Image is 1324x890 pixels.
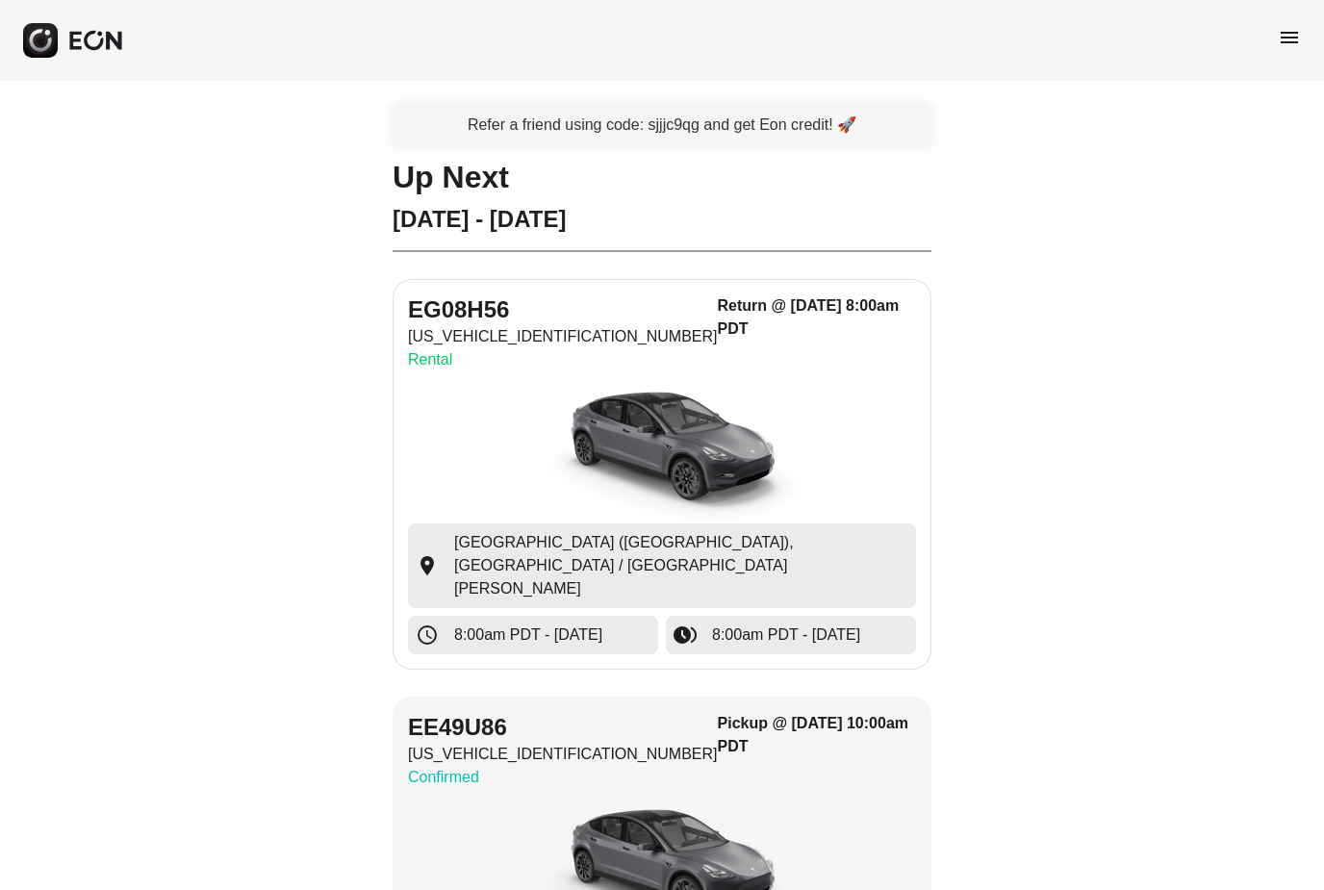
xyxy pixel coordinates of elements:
[416,554,439,577] span: location_on
[718,712,916,758] h3: Pickup @ [DATE] 10:00am PDT
[408,348,718,371] p: Rental
[454,623,602,647] span: 8:00am PDT - [DATE]
[408,325,718,348] p: [US_VEHICLE_IDENTIFICATION_NUMBER]
[416,623,439,647] span: schedule
[393,279,931,670] button: EG08H56[US_VEHICLE_IDENTIFICATION_NUMBER]RentalReturn @ [DATE] 8:00am PDTcar[GEOGRAPHIC_DATA] ([G...
[408,712,718,743] h2: EE49U86
[712,623,860,647] span: 8:00am PDT - [DATE]
[408,294,718,325] h2: EG08H56
[454,531,908,600] span: [GEOGRAPHIC_DATA] ([GEOGRAPHIC_DATA]), [GEOGRAPHIC_DATA] / [GEOGRAPHIC_DATA][PERSON_NAME]
[674,623,697,647] span: browse_gallery
[393,204,931,235] h2: [DATE] - [DATE]
[408,766,718,789] p: Confirmed
[718,294,916,341] h3: Return @ [DATE] 8:00am PDT
[393,165,931,189] h1: Up Next
[518,379,806,523] img: car
[408,743,718,766] p: [US_VEHICLE_IDENTIFICATION_NUMBER]
[1278,26,1301,49] span: menu
[393,104,931,146] a: Refer a friend using code: sjjjc9qg and get Eon credit! 🚀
